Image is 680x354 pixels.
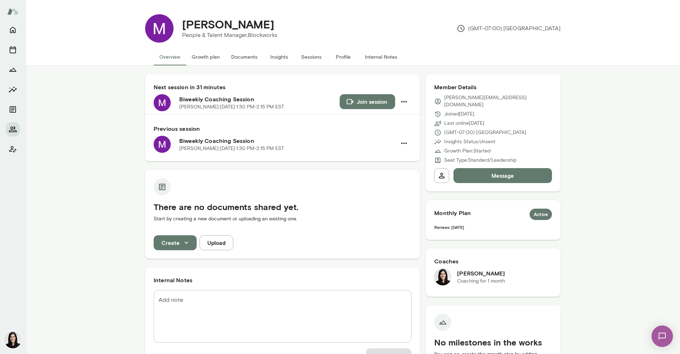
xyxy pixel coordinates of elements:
[434,83,552,91] h6: Member Details
[200,235,233,250] button: Upload
[182,17,274,31] h4: [PERSON_NAME]
[457,24,561,33] p: (GMT-07:00) [GEOGRAPHIC_DATA]
[7,5,18,18] img: Mento
[186,48,225,65] button: Growth plan
[444,120,484,127] p: Last online [DATE]
[434,209,552,220] h6: Monthly Plan
[6,102,20,117] button: Documents
[444,157,516,164] p: Seat Type: Standard/Leadership
[444,111,474,118] p: Joined [DATE]
[6,82,20,97] button: Insights
[6,142,20,156] button: Client app
[444,147,490,155] p: Growth Plan: Started
[6,63,20,77] button: Growth Plan
[453,168,552,183] button: Message
[154,215,411,222] p: Start by creating a new document or uploading an existing one.
[457,278,505,285] p: Coaching for 1 month
[434,337,552,348] h5: No milestones in the works
[4,331,21,348] img: Katrina Bilella
[225,48,263,65] button: Documents
[263,48,295,65] button: Insights
[154,235,197,250] button: Create
[179,103,284,111] p: [PERSON_NAME] · [DATE] · 1:30 PM-2:15 PM EST
[295,48,327,65] button: Sessions
[359,48,403,65] button: Internal Notes
[179,136,397,145] h6: Biweekly Coaching Session
[457,269,505,278] h6: [PERSON_NAME]
[530,211,552,218] span: Active
[444,94,552,108] p: [PERSON_NAME][EMAIL_ADDRESS][DOMAIN_NAME]
[154,48,186,65] button: Overview
[434,257,552,265] h6: Coaches
[434,225,464,230] span: Renews: [DATE]
[6,43,20,57] button: Sessions
[6,122,20,136] button: Members
[154,201,411,213] h5: There are no documents shared yet.
[182,31,277,39] p: People & Talent Manager, Blockworks
[154,276,411,284] h6: Internal Notes
[434,268,451,285] img: Katrina Bilella
[154,83,411,91] h6: Next session in 31 minutes
[6,23,20,37] button: Home
[327,48,359,65] button: Profile
[340,94,395,109] button: Join session
[154,124,411,133] h6: Previous session
[444,129,526,136] p: (GMT-07:00) [GEOGRAPHIC_DATA]
[179,145,284,152] p: [PERSON_NAME] · [DATE] · 1:30 PM-2:15 PM EST
[179,95,340,103] h6: Biweekly Coaching Session
[145,14,174,43] img: Mikaela Kirby
[444,138,495,145] p: Insights Status: Unsent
